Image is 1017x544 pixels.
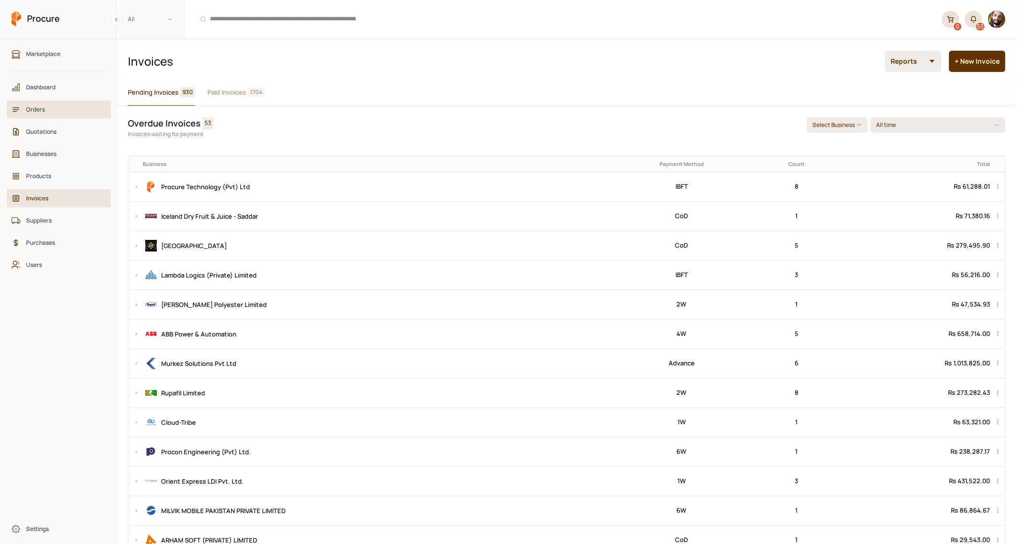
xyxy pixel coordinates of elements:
td: Rs 71,380.16 [832,201,993,231]
a: Products [7,167,111,185]
button: + New Invoice [949,51,1005,72]
span: Iceland Dry Fruit & Juice - Saddar [162,212,259,221]
td: Rs 431,522.00 [832,466,993,496]
span: Procon Engineering (Pvt) Ltd. [162,447,251,456]
a: Marketplace [7,45,111,63]
div: Rupali Polyester Limited [143,297,599,312]
a: Quotations [7,123,111,141]
td: 8 [761,172,833,201]
div: 53 [976,23,985,30]
span: Orders [26,105,98,114]
td: 4W [603,319,761,349]
td: 6W [603,437,761,466]
td: Advance [603,349,761,378]
th: Total [832,156,993,172]
div: Murkez Solutions Pvt Ltd [143,356,599,371]
th: Count [761,156,833,172]
td: Rs 56,216.00 [832,260,993,290]
span: Rupafil Limited [162,389,206,397]
span: Invoices [26,194,98,203]
td: Rs 273,282.43 [832,378,993,407]
a: Settings [7,520,111,538]
div: Orient Express LDI Pvt. Ltd. [143,474,599,489]
td: 1 [761,407,833,437]
a: Procure [12,11,60,28]
td: 5 [761,319,833,349]
td: Rs 1,013,825.00 [832,349,993,378]
th: Payment Method [603,156,761,172]
a: Dashboard [7,78,111,97]
td: 6W [603,496,761,525]
span: [PERSON_NAME] Polyester Limited [162,300,267,309]
div: ABB Power & Automation [143,326,599,342]
td: 1 [761,437,833,466]
td: 5 [761,231,833,260]
td: Rs 279,495.90 [832,231,993,260]
span: Lambda Logics (Private) Limited [162,271,257,279]
td: IBFT [603,260,761,290]
span: Cloud-Tribe [162,418,196,427]
span: Businesses [26,149,98,158]
div: Rupafil Limited [143,385,599,401]
button: Select Business [807,117,867,133]
p: All time [876,120,898,129]
a: Invoices [7,189,111,208]
span: Marketplace [26,49,98,58]
td: 1 [761,290,833,319]
td: Rs 658,714.00 [832,319,993,349]
a: Businesses [7,145,111,163]
th: Business [140,156,603,172]
p: Invoices waiting for payment [128,129,799,139]
td: IBFT [603,172,761,201]
span: Dashboard [26,83,98,92]
div: 0 [954,23,962,30]
span: Murkez Solutions Pvt Ltd [162,359,237,368]
span: Procure [27,13,60,25]
td: 1 [761,496,833,525]
span: All [116,11,184,27]
td: 1W [603,407,761,437]
a: Suppliers [7,211,111,230]
span: Purchases [26,238,98,247]
button: 53 [965,11,982,28]
span: Pending Invoices [128,87,179,98]
a: Purchases [7,234,111,252]
td: 2W [603,290,761,319]
span: Users [26,260,98,269]
span: [GEOGRAPHIC_DATA] [162,241,227,250]
div: Lambda Logics (Private) Limited [143,267,599,283]
td: 2W [603,378,761,407]
div: Hilton Suites Hotel [143,238,599,253]
span: Suppliers [26,216,98,225]
td: CoD [603,201,761,231]
a: Orders [7,100,111,119]
td: Rs 238,287.17 [832,437,993,466]
td: 8 [761,378,833,407]
div: Procon Engineering (Pvt) Ltd. [143,444,599,460]
td: 1 [761,201,833,231]
span: Quotations [26,127,98,136]
td: 3 [761,260,833,290]
td: Rs 86,864.67 [832,496,993,525]
span: ABB Power & Automation [162,330,237,338]
span: Procure Technology (Pvt) Ltd [162,182,250,191]
h1: Invoices [128,53,877,70]
td: Rs 63,321.00 [832,407,993,437]
span: Orient Express LDI Pvt. Ltd. [162,477,244,486]
span: 53 [203,117,213,129]
div: Cloud-Tribe [143,415,599,430]
span: Settings [26,524,98,533]
button: All time [870,117,1005,133]
span: Paid Invoices [207,87,246,98]
span: MILVIK MOBILE PAKISTAN PRIVATE LIMITED [162,506,286,515]
td: Rs 61,288.01 [832,172,993,201]
input: Products, Businesses, Users, Suppliers, Orders, and Purchases [190,7,936,31]
td: Rs 47,534.93 [832,290,993,319]
span: Products [26,171,98,181]
span: 1704 [248,87,264,97]
td: CoD [603,231,761,260]
a: 0 [942,11,959,28]
span: 930 [180,87,195,97]
td: 1W [603,466,761,496]
span: All [128,14,135,24]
